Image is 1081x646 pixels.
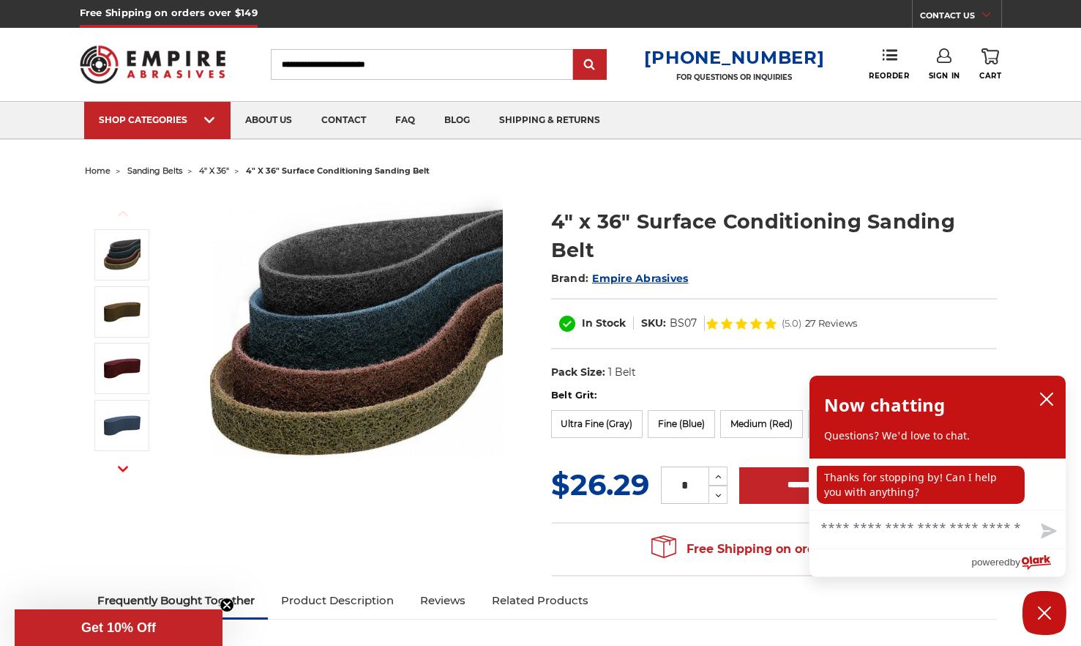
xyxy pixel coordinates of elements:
button: Previous [105,198,141,229]
p: Questions? We'd love to chat. [824,428,1051,443]
a: Powered by Olark [971,549,1066,576]
button: Close Chatbox [1022,591,1066,635]
button: Send message [1029,515,1066,549]
a: Related Products [479,584,602,617]
img: 4" x 36" Medium Surface Conditioning Belt [104,350,141,387]
img: 4"x36" Surface Conditioning Sanding Belts [210,192,503,484]
span: by [1010,553,1020,571]
button: Next [105,453,141,485]
dd: BS07 [670,316,697,331]
label: Belt Grit: [551,388,997,403]
h2: Now chatting [824,390,945,420]
div: olark chatbox [809,375,1066,577]
span: Brand: [551,272,589,285]
span: (5.0) [782,319,801,328]
a: Product Description [268,584,407,617]
a: contact [307,102,381,139]
div: Get 10% OffClose teaser [15,609,222,646]
div: chat [809,458,1066,510]
h1: 4" x 36" Surface Conditioning Sanding Belt [551,207,997,264]
span: 27 Reviews [805,319,857,328]
span: 4" x 36" surface conditioning sanding belt [246,166,430,176]
dd: 1 Belt [608,365,636,380]
img: 4" x 36" Coarse Surface Conditioning Belt [104,294,141,330]
div: SHOP CATEGORIES [99,114,216,125]
span: Free Shipping on orders over $149 [651,535,896,564]
a: Cart [979,48,1001,81]
img: Empire Abrasives [80,36,226,93]
span: Cart [979,71,1001,81]
button: close chatbox [1035,388,1058,410]
a: 4" x 36" [199,166,229,176]
span: $26.29 [551,467,649,502]
span: Get 10% Off [81,620,156,635]
a: blog [430,102,485,139]
a: shipping & returns [485,102,615,139]
span: powered [971,553,1009,571]
p: Thanks for stopping by! Can I help you with anything? [817,466,1025,504]
a: CONTACT US [920,7,1001,28]
span: Sign In [929,71,960,81]
span: In Stock [582,316,626,330]
a: sanding belts [127,166,182,176]
img: 4"x36" Surface Conditioning Sanding Belts [104,237,141,273]
a: Reorder [869,48,909,80]
input: Submit [575,51,605,80]
a: [PHONE_NUMBER] [644,47,824,68]
p: FOR QUESTIONS OR INQUIRIES [644,73,824,82]
a: Reviews [407,584,479,617]
a: Frequently Bought Together [85,584,269,617]
span: Reorder [869,71,909,81]
a: faq [381,102,430,139]
img: 4" x 36" Fine Surface Conditioning Belt [104,407,141,444]
a: home [85,166,111,176]
a: Empire Abrasives [592,272,688,285]
a: about us [231,102,307,139]
dt: SKU: [641,316,666,331]
button: Close teaser [220,598,234,612]
dt: Pack Size: [551,365,605,380]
